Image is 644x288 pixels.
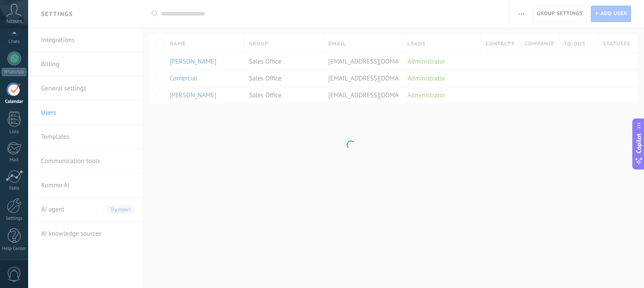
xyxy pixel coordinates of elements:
[634,134,643,154] span: Copilot
[2,216,27,221] div: Settings
[2,246,27,252] div: Help Center
[2,68,26,76] div: WhatsApp
[2,129,27,135] div: Lists
[6,19,22,24] span: Account
[2,157,27,163] div: Mail
[2,39,27,45] div: Chats
[2,99,27,105] div: Calendar
[2,186,27,191] div: Stats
